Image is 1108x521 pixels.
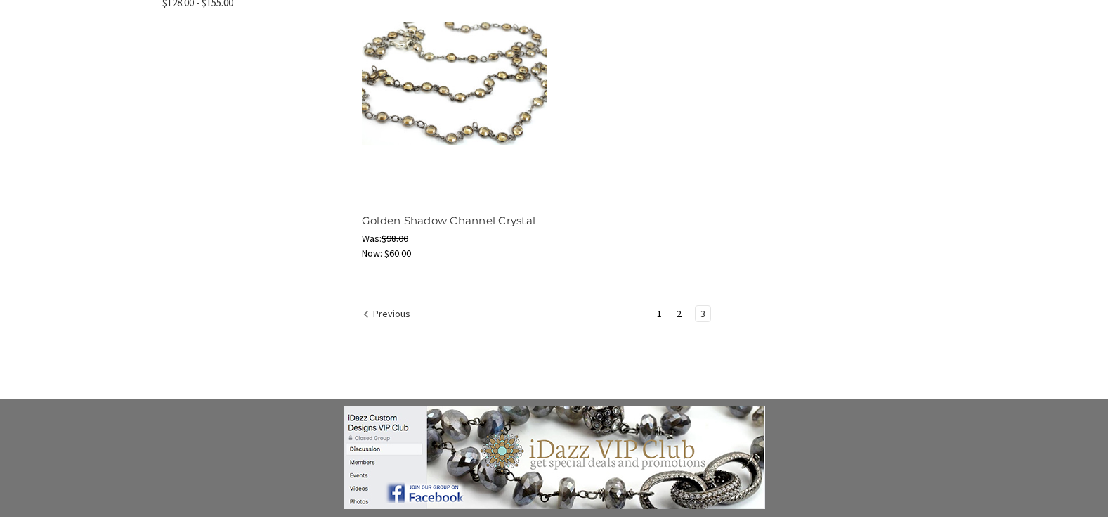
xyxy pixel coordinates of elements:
[696,306,710,321] a: Page 3 of 3
[362,247,382,259] span: Now:
[382,232,408,245] span: $98.00
[362,305,946,325] nav: pagination
[363,306,415,324] a: Previous
[133,406,976,509] a: Join the group!
[362,231,547,246] div: Was:
[384,247,411,259] span: $60.00
[652,306,667,321] a: Page 1 of 3
[362,22,547,145] img: Golden Shadow Channel Crystal
[362,214,535,227] a: Golden Shadow Channel Crystal
[672,306,686,321] a: Page 2 of 3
